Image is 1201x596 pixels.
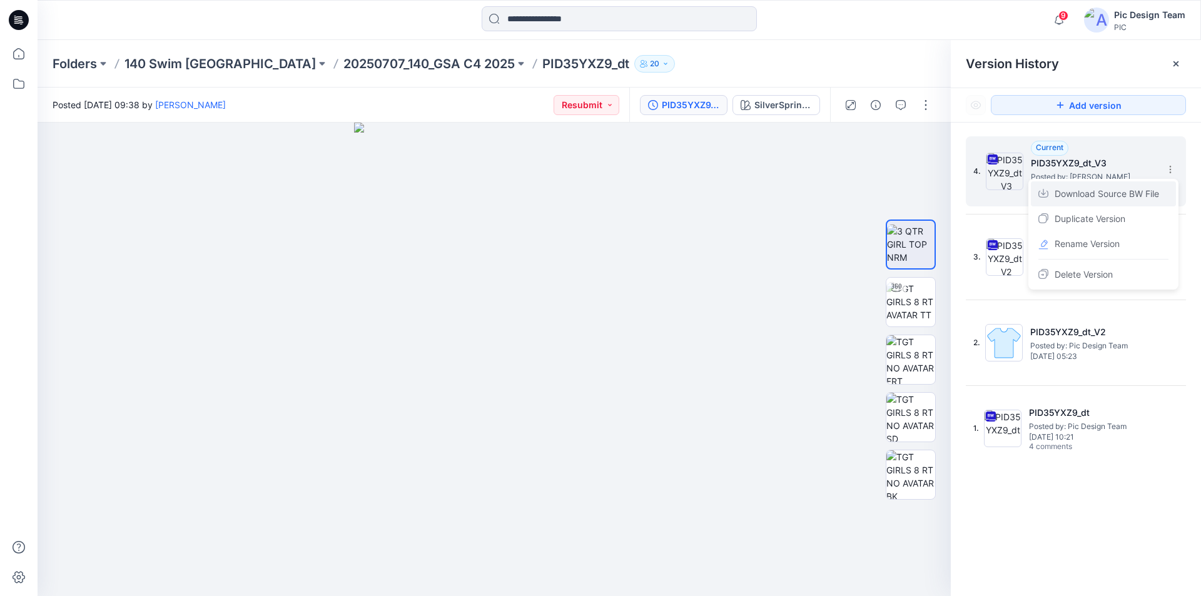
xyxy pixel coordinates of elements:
span: Delete Version [1055,267,1113,282]
img: 3 QTR GIRL TOP NRM [887,225,935,264]
img: TGT GIRLS 8 RT AVATAR TT [886,282,935,321]
span: 4. [973,166,981,177]
div: Pic Design Team [1114,8,1185,23]
button: 20 [634,55,675,73]
span: Download Source BW File [1055,186,1159,201]
h5: PID35YXZ9_dt_V3 [1031,156,1156,171]
span: Current [1036,143,1063,152]
button: PID35YXZ9_dt_V3 [640,95,727,115]
span: Posted [DATE] 09:38 by [53,98,226,111]
img: TGT GIRLS 8 RT NO AVATAR BK [886,450,935,499]
h5: PID35YXZ9_dt_V2 [1030,325,1155,340]
button: SilverSprings [732,95,820,115]
span: Version History [966,56,1059,71]
span: Duplicate Version [1055,211,1125,226]
img: TGT GIRLS 8 RT NO AVATAR SD [886,393,935,442]
button: Close [1171,59,1181,69]
p: 20 [650,57,659,71]
a: [PERSON_NAME] [155,99,226,110]
span: 9 [1058,11,1068,21]
a: Folders [53,55,97,73]
span: Posted by: Pic Design Team [1029,420,1154,433]
a: 140 Swim [GEOGRAPHIC_DATA] [124,55,316,73]
h5: PID35YXZ9_dt [1029,405,1154,420]
button: Details [866,95,886,115]
span: 3. [973,251,981,263]
a: 20250707_140_GSA C4 2025 [343,55,515,73]
div: SilverSprings [754,98,812,112]
button: Show Hidden Versions [966,95,986,115]
span: 1. [973,423,979,434]
img: TGT GIRLS 8 RT NO AVATAR FRT [886,335,935,384]
img: avatar [1084,8,1109,33]
img: eyJhbGciOiJIUzI1NiIsImtpZCI6IjAiLCJzbHQiOiJzZXMiLCJ0eXAiOiJKV1QifQ.eyJkYXRhIjp7InR5cGUiOiJzdG9yYW... [354,123,635,596]
span: [DATE] 05:23 [1030,352,1155,361]
span: 4 comments [1029,442,1117,452]
span: 2. [973,337,980,348]
img: PID35YXZ9_dt [984,410,1021,447]
div: PID35YXZ9_dt_V3 [662,98,719,112]
span: Posted by: Pic Design Team [1030,340,1155,352]
img: PID35YXZ9_dt_V2 [985,324,1023,361]
span: [DATE] 10:21 [1029,433,1154,442]
img: PID35YXZ9_dt_V2 [986,238,1023,276]
button: Add version [991,95,1186,115]
img: PID35YXZ9_dt_V3 [986,153,1023,190]
div: PIC [1114,23,1185,32]
p: PID35YXZ9_dt [542,55,629,73]
span: Posted by: Poornima Perera [1031,171,1156,183]
span: Rename Version [1055,236,1120,251]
